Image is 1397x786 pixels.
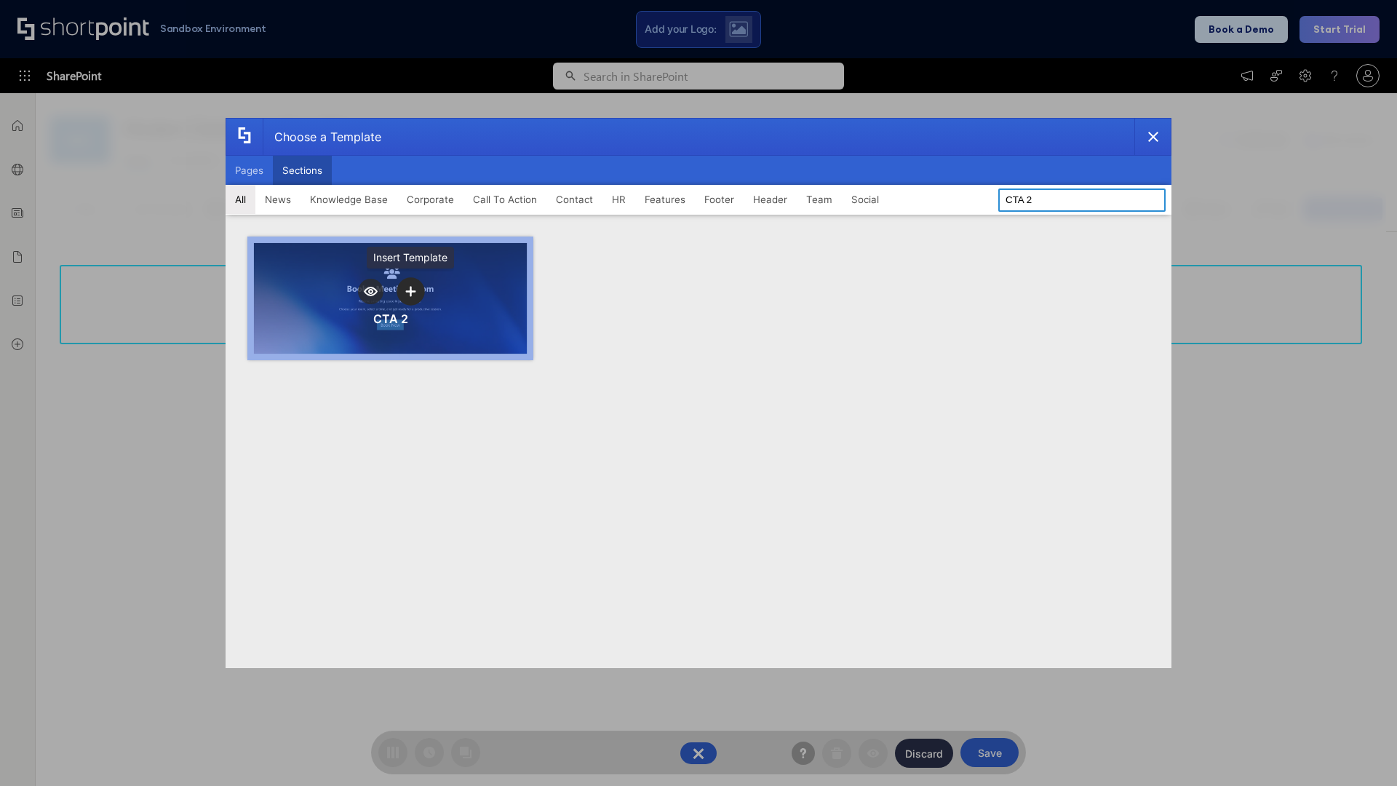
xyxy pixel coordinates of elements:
button: Corporate [397,185,463,214]
button: Pages [226,156,273,185]
button: Header [744,185,797,214]
button: Sections [273,156,332,185]
button: HR [602,185,635,214]
button: Footer [695,185,744,214]
button: Knowledge Base [301,185,397,214]
div: template selector [226,118,1171,668]
button: Features [635,185,695,214]
button: Team [797,185,842,214]
button: All [226,185,255,214]
div: Choose a Template [263,119,381,155]
div: CTA 2 [373,311,408,326]
button: Social [842,185,888,214]
button: Call To Action [463,185,546,214]
button: News [255,185,301,214]
button: Contact [546,185,602,214]
iframe: Chat Widget [1324,716,1397,786]
input: Search [998,188,1166,212]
